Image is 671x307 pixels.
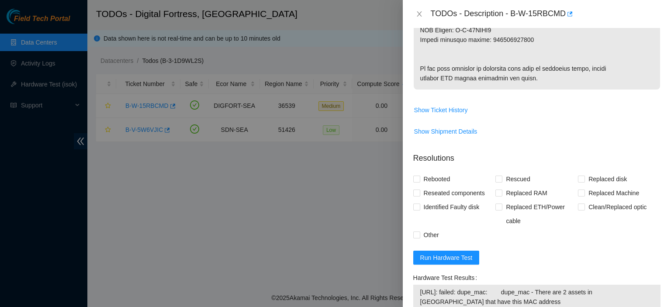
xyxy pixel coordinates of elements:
[420,186,488,200] span: Reseated components
[413,145,661,164] p: Resolutions
[414,127,477,136] span: Show Shipment Details
[585,200,650,214] span: Clean/Replaced optic
[414,124,478,138] button: Show Shipment Details
[413,271,481,285] label: Hardware Test Results
[502,186,550,200] span: Replaced RAM
[413,10,425,18] button: Close
[414,103,468,117] button: Show Ticket History
[431,7,661,21] div: TODOs - Description - B-W-15RBCMD
[416,10,423,17] span: close
[420,172,454,186] span: Rebooted
[414,105,468,115] span: Show Ticket History
[502,172,533,186] span: Rescued
[420,228,443,242] span: Other
[420,200,483,214] span: Identified Faulty disk
[585,186,643,200] span: Replaced Machine
[413,251,480,265] button: Run Hardware Test
[502,200,578,228] span: Replaced ETH/Power cable
[420,253,473,262] span: Run Hardware Test
[585,172,630,186] span: Replaced disk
